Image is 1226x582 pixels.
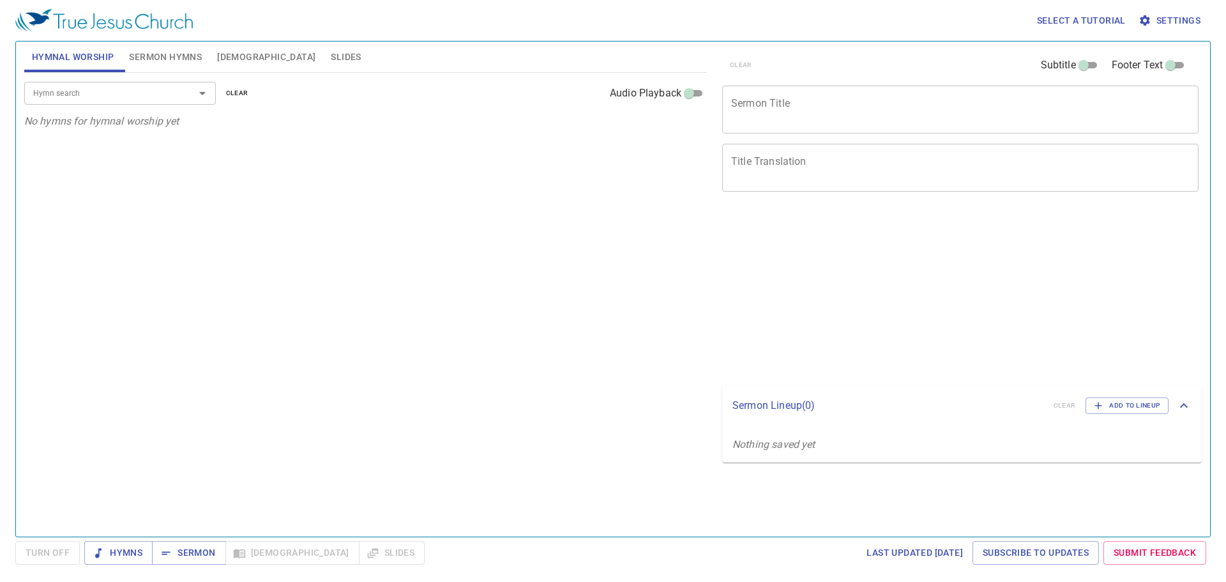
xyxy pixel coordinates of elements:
[867,545,963,561] span: Last updated [DATE]
[1032,9,1131,33] button: Select a tutorial
[722,385,1202,427] div: Sermon Lineup(0)clearAdd to Lineup
[24,115,179,127] i: No hymns for hymnal worship yet
[732,438,815,450] i: Nothing saved yet
[972,541,1099,565] a: Subscribe to Updates
[732,398,1043,413] p: Sermon Lineup ( 0 )
[32,49,114,65] span: Hymnal Worship
[1136,9,1206,33] button: Settings
[15,9,193,32] img: True Jesus Church
[226,88,248,99] span: clear
[129,49,202,65] span: Sermon Hymns
[217,49,315,65] span: [DEMOGRAPHIC_DATA]
[84,541,153,565] button: Hymns
[1086,397,1169,414] button: Add to Lineup
[1103,541,1206,565] a: Submit Feedback
[331,49,361,65] span: Slides
[1112,57,1163,73] span: Footer Text
[1041,57,1076,73] span: Subtitle
[218,86,256,101] button: clear
[610,86,681,101] span: Audio Playback
[162,545,215,561] span: Sermon
[95,545,142,561] span: Hymns
[1141,13,1200,29] span: Settings
[717,205,1105,379] iframe: from-child
[1094,400,1160,411] span: Add to Lineup
[1037,13,1126,29] span: Select a tutorial
[861,541,968,565] a: Last updated [DATE]
[983,545,1089,561] span: Subscribe to Updates
[193,84,211,102] button: Open
[152,541,225,565] button: Sermon
[1114,545,1196,561] span: Submit Feedback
